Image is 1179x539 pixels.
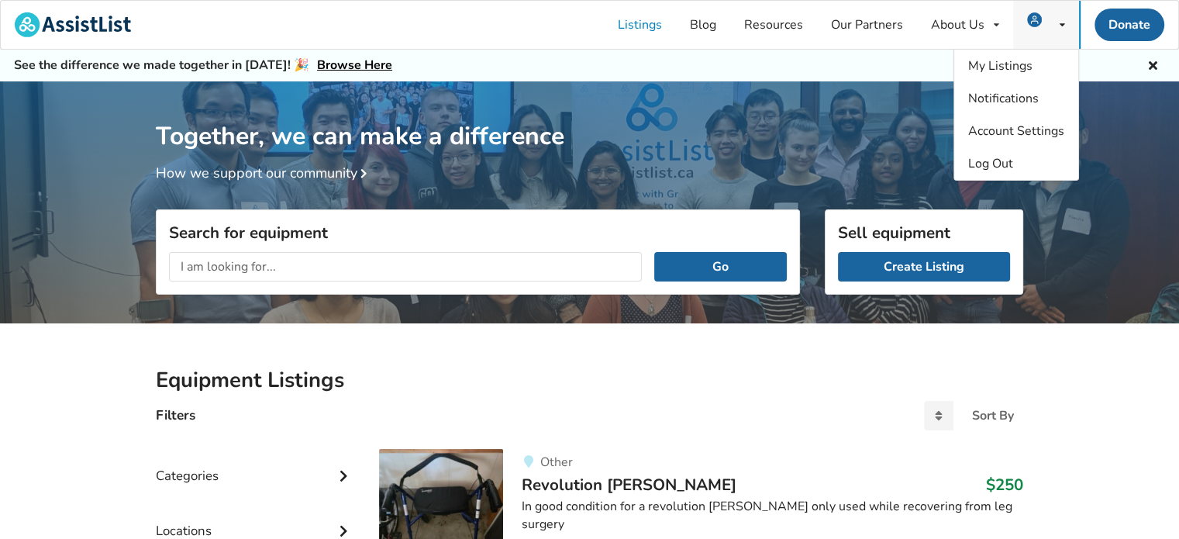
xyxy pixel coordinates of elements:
h5: See the difference we made together in [DATE]! 🎉 [14,57,392,74]
input: I am looking for... [169,252,642,282]
img: user icon [1027,12,1042,27]
h3: Sell equipment [838,223,1010,243]
h3: Search for equipment [169,223,787,243]
span: Notifications [968,90,1039,107]
h4: Filters [156,406,195,424]
a: Our Partners [817,1,917,49]
div: Sort By [972,409,1014,422]
a: How we support our community [156,164,373,182]
div: About Us [931,19,984,31]
span: Other [540,454,572,471]
a: Resources [730,1,817,49]
a: Listings [604,1,676,49]
span: Revolution [PERSON_NAME] [522,474,736,496]
button: Go [654,252,787,282]
span: Account Settings [968,123,1064,140]
a: Donate [1095,9,1164,41]
div: Categories [156,437,354,492]
span: My Listings [968,57,1032,74]
a: Create Listing [838,252,1010,282]
h3: $250 [986,475,1023,495]
h2: Equipment Listings [156,367,1023,394]
img: assistlist-logo [15,12,131,37]
a: Browse Here [317,57,392,74]
div: In good condition for a revolution [PERSON_NAME] only used while recovering from leg surgery [522,498,1023,534]
a: Blog [676,1,730,49]
h1: Together, we can make a difference [156,81,1023,152]
span: Log Out [968,155,1013,172]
